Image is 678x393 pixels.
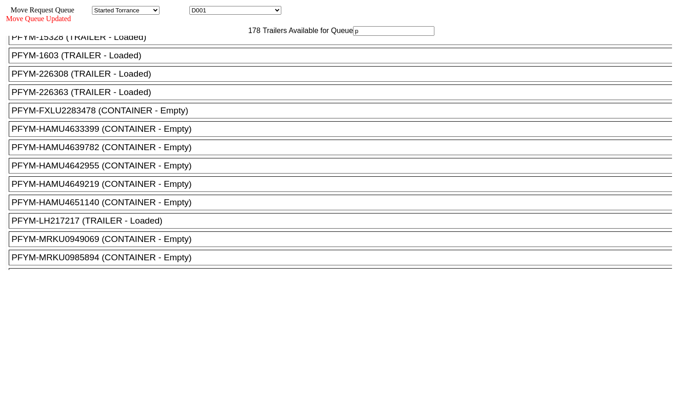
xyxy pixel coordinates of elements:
[11,32,678,42] div: PFYM-15328 (TRAILER - Loaded)
[6,15,71,22] span: Move Queue Updated
[11,142,678,152] div: PFYM-HAMU4639782 (CONTAINER - Empty)
[11,197,678,208] div: PFYM-HAMU4651140 (CONTAINER - Empty)
[11,51,678,61] div: PFYM-1603 (TRAILER - Loaded)
[11,234,678,244] div: PFYM-MRKU0949069 (CONTAINER - Empty)
[244,27,261,34] span: 178
[11,179,678,189] div: PFYM-HAMU4649219 (CONTAINER - Empty)
[353,26,434,36] input: Filter Available Trailers
[11,253,678,263] div: PFYM-MRKU0985894 (CONTAINER - Empty)
[161,6,188,14] span: Location
[11,106,678,116] div: PFYM-FXLU2283478 (CONTAINER - Empty)
[76,6,90,14] span: Area
[11,161,678,171] div: PFYM-HAMU4642955 (CONTAINER - Empty)
[6,6,74,14] span: Move Request Queue
[11,87,678,97] div: PFYM-226363 (TRAILER - Loaded)
[11,124,678,134] div: PFYM-HAMU4633399 (CONTAINER - Empty)
[11,69,678,79] div: PFYM-226308 (TRAILER - Loaded)
[261,27,353,34] span: Trailers Available for Queue
[11,216,678,226] div: PFYM-LH217217 (TRAILER - Loaded)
